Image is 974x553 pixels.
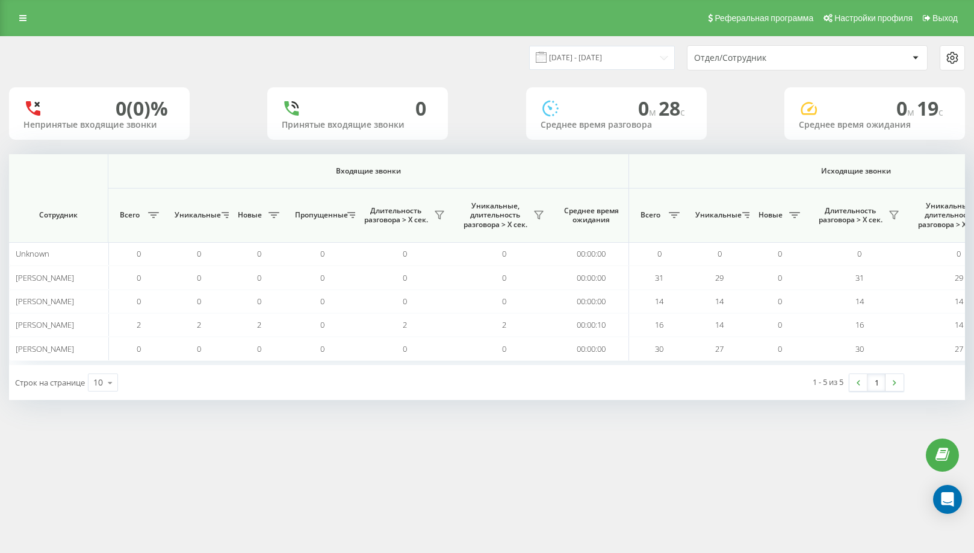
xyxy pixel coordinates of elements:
[320,343,324,354] span: 0
[932,13,958,23] span: Выход
[19,210,98,220] span: Сотрудник
[16,248,49,259] span: Unknown
[816,206,885,225] span: Длительность разговора > Х сек.
[197,319,201,330] span: 2
[235,210,265,220] span: Новые
[502,248,506,259] span: 0
[137,272,141,283] span: 0
[554,266,629,289] td: 00:00:00
[957,248,961,259] span: 0
[778,319,782,330] span: 0
[655,296,663,307] span: 14
[635,210,665,220] span: Всего
[778,343,782,354] span: 0
[114,210,144,220] span: Всего
[955,296,963,307] span: 14
[695,210,739,220] span: Уникальные
[917,95,943,121] span: 19
[93,376,103,389] div: 10
[16,343,74,354] span: [PERSON_NAME]
[15,377,85,388] span: Строк на странице
[403,343,407,354] span: 0
[16,296,74,307] span: [PERSON_NAME]
[649,105,659,119] span: м
[933,485,962,514] div: Open Intercom Messenger
[282,120,433,130] div: Принятые входящие звонки
[855,272,864,283] span: 31
[502,296,506,307] span: 0
[896,95,917,121] span: 0
[855,319,864,330] span: 16
[257,343,261,354] span: 0
[197,296,201,307] span: 0
[694,53,838,63] div: Отдел/Сотрудник
[137,343,141,354] span: 0
[955,319,963,330] span: 14
[361,206,430,225] span: Длительность разговора > Х сек.
[855,296,864,307] span: 14
[137,296,141,307] span: 0
[867,374,886,391] a: 1
[320,296,324,307] span: 0
[813,376,843,388] div: 1 - 5 из 5
[778,272,782,283] span: 0
[554,242,629,266] td: 00:00:00
[403,272,407,283] span: 0
[541,120,692,130] div: Среднее время разговора
[755,210,786,220] span: Новые
[657,248,662,259] span: 0
[137,319,141,330] span: 2
[563,206,619,225] span: Среднее время ожидания
[415,97,426,120] div: 0
[778,248,782,259] span: 0
[715,296,724,307] span: 14
[461,201,530,230] span: Уникальные, длительность разговора > Х сек.
[554,313,629,337] td: 00:00:10
[403,296,407,307] span: 0
[140,166,597,176] span: Входящие звонки
[320,319,324,330] span: 0
[554,290,629,313] td: 00:00:00
[197,248,201,259] span: 0
[955,272,963,283] span: 29
[715,272,724,283] span: 29
[907,105,917,119] span: м
[320,248,324,259] span: 0
[295,210,344,220] span: Пропущенные
[257,319,261,330] span: 2
[16,319,74,330] span: [PERSON_NAME]
[502,319,506,330] span: 2
[403,319,407,330] span: 2
[197,343,201,354] span: 0
[857,248,861,259] span: 0
[554,337,629,360] td: 00:00:00
[955,343,963,354] span: 27
[799,120,951,130] div: Среднее время ожидания
[715,343,724,354] span: 27
[257,272,261,283] span: 0
[938,105,943,119] span: c
[257,248,261,259] span: 0
[715,13,813,23] span: Реферальная программа
[834,13,913,23] span: Настройки профиля
[16,272,74,283] span: [PERSON_NAME]
[718,248,722,259] span: 0
[257,296,261,307] span: 0
[137,248,141,259] span: 0
[23,120,175,130] div: Непринятые входящие звонки
[655,272,663,283] span: 31
[175,210,218,220] span: Уникальные
[502,272,506,283] span: 0
[116,97,168,120] div: 0 (0)%
[655,343,663,354] span: 30
[659,95,685,121] span: 28
[638,95,659,121] span: 0
[320,272,324,283] span: 0
[680,105,685,119] span: c
[655,319,663,330] span: 16
[855,343,864,354] span: 30
[715,319,724,330] span: 14
[403,248,407,259] span: 0
[778,296,782,307] span: 0
[197,272,201,283] span: 0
